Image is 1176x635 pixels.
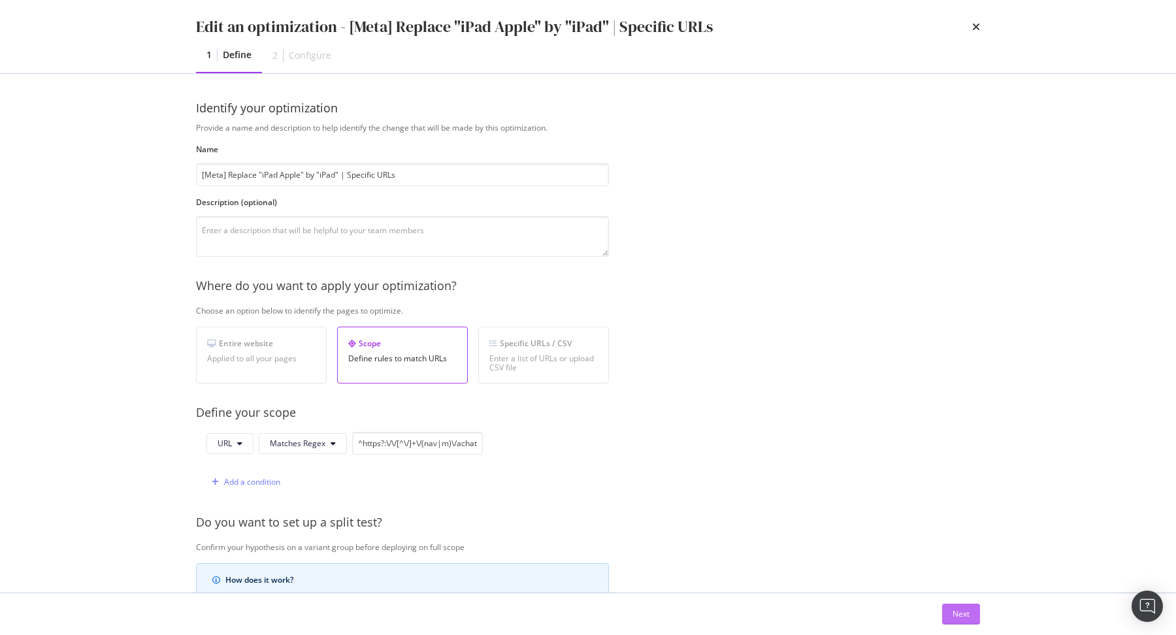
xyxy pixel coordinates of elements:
button: Matches Regex [259,433,347,454]
button: Next [942,604,980,625]
div: Next [953,608,970,619]
div: Provide a name and description to help identify the change that will be made by this optimization. [196,122,1045,133]
div: How does it work? [225,574,593,586]
div: Confirm your hypothesis on a variant group before deploying on full scope [196,542,1045,553]
div: Define your scope [196,404,1045,421]
div: Scope [348,338,457,349]
div: Choose an option below to identify the pages to optimize. [196,305,1045,316]
div: Define rules to match URLs [348,354,457,363]
label: Name [196,144,609,155]
div: 2 [272,49,278,62]
div: Specific URLs / CSV [489,338,598,349]
div: Entire website [207,338,316,349]
div: Do you want to set up a split test? [196,514,1045,531]
span: URL [218,438,232,449]
div: Identify your optimization [196,100,980,117]
div: Add a condition [224,476,280,487]
span: Matches Regex [270,438,325,449]
div: Edit an optimization - [Meta] Replace "iPad Apple" by "iPad" | Specific URLs [196,16,713,38]
div: Define [223,48,252,61]
div: times [972,16,980,38]
div: Where do you want to apply your optimization? [196,278,1045,295]
button: Add a condition [206,472,280,493]
label: Description (optional) [196,197,609,208]
div: Open Intercom Messenger [1132,591,1163,622]
div: Enter a list of URLs or upload CSV file [489,354,598,372]
div: Applied to all your pages [207,354,316,363]
div: Configure [289,49,331,62]
button: URL [206,433,253,454]
div: 1 [206,48,212,61]
input: Enter an optimization name to easily find it back [196,163,609,186]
